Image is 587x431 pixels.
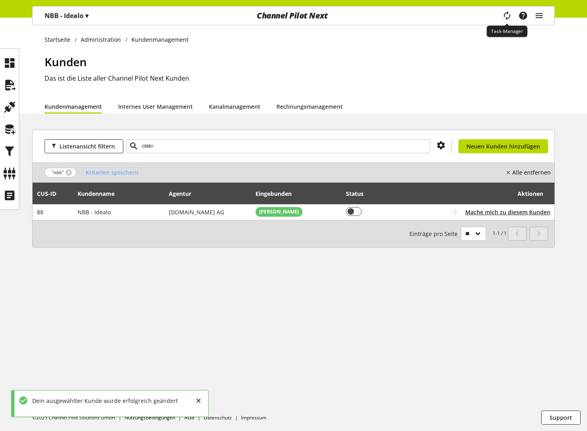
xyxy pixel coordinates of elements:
span: 88 [37,208,43,216]
a: Impressum [241,414,266,421]
button: Listenansicht filtern [45,139,123,153]
small: 1-1 / 1 [409,227,507,241]
a: Kundenmanagement [45,102,102,111]
span: ▾ [85,11,88,20]
button: Mache mich zu diesem Kunden [465,208,550,216]
div: Aktionen [411,185,543,201]
button: Support [541,411,581,425]
nav: main navigation [32,6,555,25]
a: Neuen Kunden hinzufügen [458,139,548,153]
a: Internes User Management [118,102,193,111]
div: Dein ausgewählter Kunde wurde erfolgreich geändert [28,396,178,405]
a: Nutzungsbedingungen [125,414,175,421]
nobr: Alle entfernen [512,168,551,177]
span: Kunden [45,54,87,69]
span: [PERSON_NAME] [259,208,299,215]
span: "nbb" [51,169,64,176]
button: Kriterien speichern [80,165,144,179]
a: AGB [184,414,194,421]
span: Neuen Kunden hinzufügen [466,142,540,150]
h2: Das ist die Liste aller Channel Pilot Next Kunden [45,73,555,83]
span: NBB - Idealo [78,208,111,216]
a: Startseite [45,35,75,44]
span: Support [550,413,572,422]
span: Listenansicht filtern [59,142,115,150]
a: Kanalmanagement [209,102,260,111]
span: [DOMAIN_NAME] AG [169,208,224,216]
div: Eingebunden [256,189,300,198]
div: CUS-⁠ID [37,189,64,198]
div: Status [346,189,372,198]
a: Administration [77,35,125,44]
div: Kundenname [78,189,123,198]
span: Kriterien speichern [86,168,138,177]
a: Datenschutz [204,414,232,421]
div: Agentur [169,189,199,198]
span: Einträge pro Seite [409,230,461,238]
a: Rechnungsmanagement [276,102,343,111]
p: NBB - Idealo [45,11,88,20]
div: Task-Manager [487,26,527,37]
li: ©2025 Channel Pilot Solutions GmbH [32,414,125,421]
